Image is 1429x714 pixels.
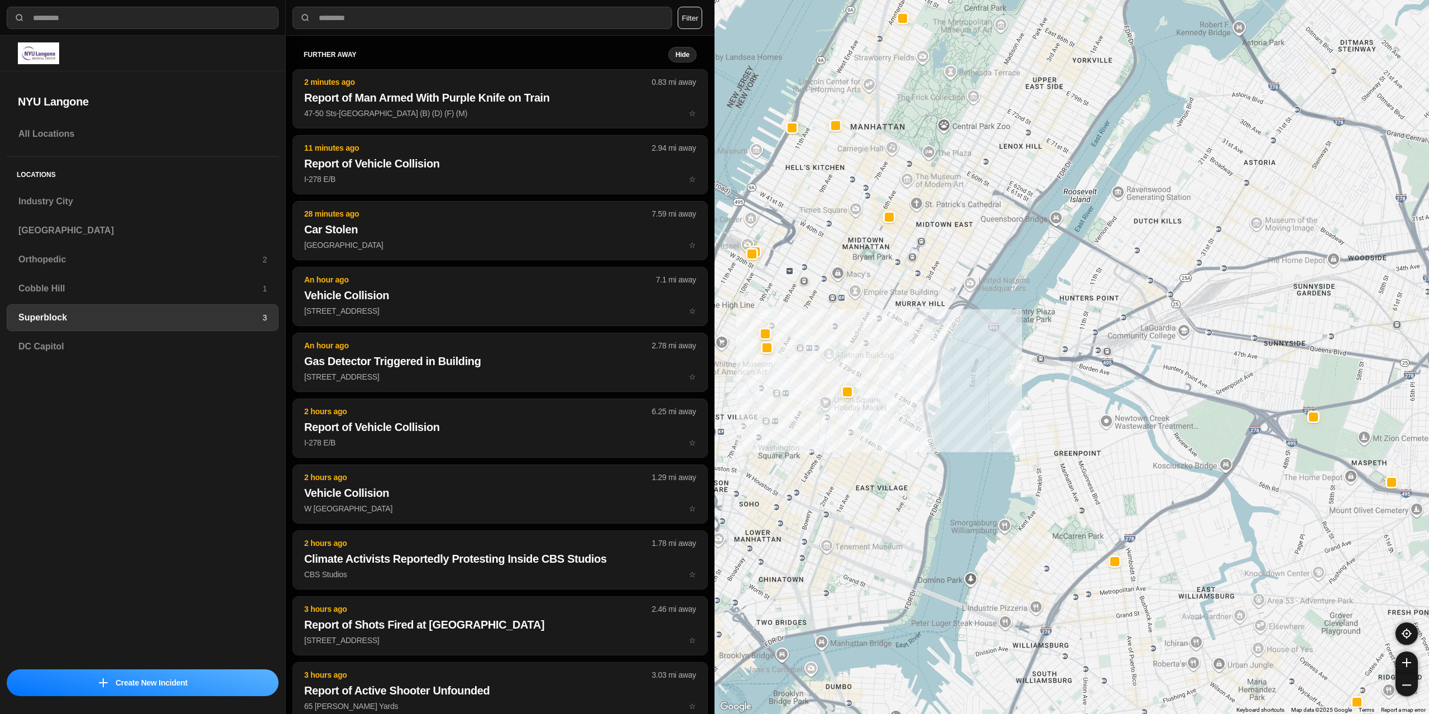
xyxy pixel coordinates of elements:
img: search [300,12,311,23]
p: 2 [262,254,267,265]
img: Google [717,699,754,714]
h2: Report of Vehicle Collision [304,419,696,435]
a: 2 hours ago1.78 mi awayClimate Activists Reportedly Protesting Inside CBS StudiosCBS Studiosstar [292,569,708,579]
p: 47-50 Sts-[GEOGRAPHIC_DATA] (B) (D) (F) (M) [304,108,696,119]
p: An hour ago [304,274,656,285]
h2: Report of Active Shooter Unfounded [304,683,696,698]
button: Hide [668,47,697,63]
a: 3 hours ago3.03 mi awayReport of Active Shooter Unfounded65 [PERSON_NAME] Yardsstar [292,701,708,711]
p: 6.25 mi away [652,406,696,417]
p: I-278 E/B [304,437,696,448]
p: 1 [262,283,267,294]
p: An hour ago [304,340,652,351]
p: I-278 E/B [304,174,696,185]
h2: Vehicle Collision [304,287,696,303]
p: 7.1 mi away [656,274,696,285]
a: 3 hours ago2.46 mi awayReport of Shots Fired at [GEOGRAPHIC_DATA][STREET_ADDRESS]star [292,635,708,645]
button: 2 hours ago1.78 mi awayClimate Activists Reportedly Protesting Inside CBS StudiosCBS Studiosstar [292,530,708,590]
h3: All Locations [18,127,267,141]
span: star [689,372,696,381]
h3: DC Capitol [18,340,267,353]
h2: Car Stolen [304,222,696,237]
p: 65 [PERSON_NAME] Yards [304,701,696,712]
span: Map data ©2025 Google [1291,707,1352,713]
p: [STREET_ADDRESS] [304,635,696,646]
p: [STREET_ADDRESS] [304,305,696,317]
p: 2 hours ago [304,472,652,483]
button: 11 minutes ago2.94 mi awayReport of Vehicle CollisionI-278 E/Bstar [292,135,708,194]
h2: Report of Vehicle Collision [304,156,696,171]
span: star [689,109,696,118]
p: 7.59 mi away [652,208,696,219]
p: 1.29 mi away [652,472,696,483]
img: zoom-out [1402,681,1411,689]
a: An hour ago7.1 mi awayVehicle Collision[STREET_ADDRESS]star [292,306,708,315]
p: 2 minutes ago [304,76,652,88]
p: 2.94 mi away [652,142,696,154]
p: 3 hours ago [304,669,652,681]
a: 2 minutes ago0.83 mi awayReport of Man Armed With Purple Knife on Train47-50 Sts-[GEOGRAPHIC_DATA... [292,108,708,118]
a: Cobble Hill1 [7,275,279,302]
img: icon [99,678,108,687]
a: An hour ago2.78 mi awayGas Detector Triggered in Building[STREET_ADDRESS]star [292,372,708,381]
span: star [689,570,696,579]
a: Industry City [7,188,279,215]
p: W [GEOGRAPHIC_DATA] [304,503,696,514]
button: Keyboard shortcuts [1236,706,1284,714]
h2: Vehicle Collision [304,485,696,501]
button: Filter [678,7,702,29]
h5: further away [304,50,668,59]
p: 11 minutes ago [304,142,652,154]
a: 2 hours ago1.29 mi awayVehicle CollisionW [GEOGRAPHIC_DATA]star [292,504,708,513]
small: Hide [675,50,689,59]
h2: Climate Activists Reportedly Protesting Inside CBS Studios [304,551,696,567]
h2: NYU Langone [18,94,267,109]
p: [STREET_ADDRESS] [304,371,696,382]
p: [GEOGRAPHIC_DATA] [304,239,696,251]
p: 0.83 mi away [652,76,696,88]
img: recenter [1402,629,1412,639]
button: An hour ago2.78 mi awayGas Detector Triggered in Building[STREET_ADDRESS]star [292,333,708,392]
p: Create New Incident [116,677,188,688]
button: 2 hours ago6.25 mi awayReport of Vehicle CollisionI-278 E/Bstar [292,399,708,458]
a: Open this area in Google Maps (opens a new window) [717,699,754,714]
a: 2 hours ago6.25 mi awayReport of Vehicle CollisionI-278 E/Bstar [292,438,708,447]
h5: Locations [7,157,279,188]
a: All Locations [7,121,279,147]
button: iconCreate New Incident [7,669,279,696]
p: 3 hours ago [304,603,652,615]
button: 28 minutes ago7.59 mi awayCar Stolen[GEOGRAPHIC_DATA]star [292,201,708,260]
p: 2 hours ago [304,406,652,417]
span: star [689,175,696,184]
p: 1.78 mi away [652,538,696,549]
h3: [GEOGRAPHIC_DATA] [18,224,267,237]
button: 2 hours ago1.29 mi awayVehicle CollisionW [GEOGRAPHIC_DATA]star [292,464,708,524]
a: 11 minutes ago2.94 mi awayReport of Vehicle CollisionI-278 E/Bstar [292,174,708,184]
h3: Industry City [18,195,267,208]
img: logo [18,42,59,64]
p: 2 hours ago [304,538,652,549]
img: search [14,12,25,23]
button: 2 minutes ago0.83 mi awayReport of Man Armed With Purple Knife on Train47-50 Sts-[GEOGRAPHIC_DATA... [292,69,708,128]
span: star [689,241,696,250]
img: zoom-in [1402,658,1411,667]
p: 3 [262,312,267,323]
span: star [689,636,696,645]
p: 2.78 mi away [652,340,696,351]
a: Superblock3 [7,304,279,331]
button: 3 hours ago2.46 mi awayReport of Shots Fired at [GEOGRAPHIC_DATA][STREET_ADDRESS]star [292,596,708,655]
span: star [689,306,696,315]
p: 3.03 mi away [652,669,696,681]
span: star [689,438,696,447]
p: 2.46 mi away [652,603,696,615]
h2: Report of Man Armed With Purple Knife on Train [304,90,696,106]
button: recenter [1396,622,1418,645]
h3: Cobble Hill [18,282,262,295]
a: DC Capitol [7,333,279,360]
h3: Orthopedic [18,253,262,266]
button: An hour ago7.1 mi awayVehicle Collision[STREET_ADDRESS]star [292,267,708,326]
button: zoom-in [1396,651,1418,674]
a: [GEOGRAPHIC_DATA] [7,217,279,244]
a: Terms (opens in new tab) [1359,707,1374,713]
